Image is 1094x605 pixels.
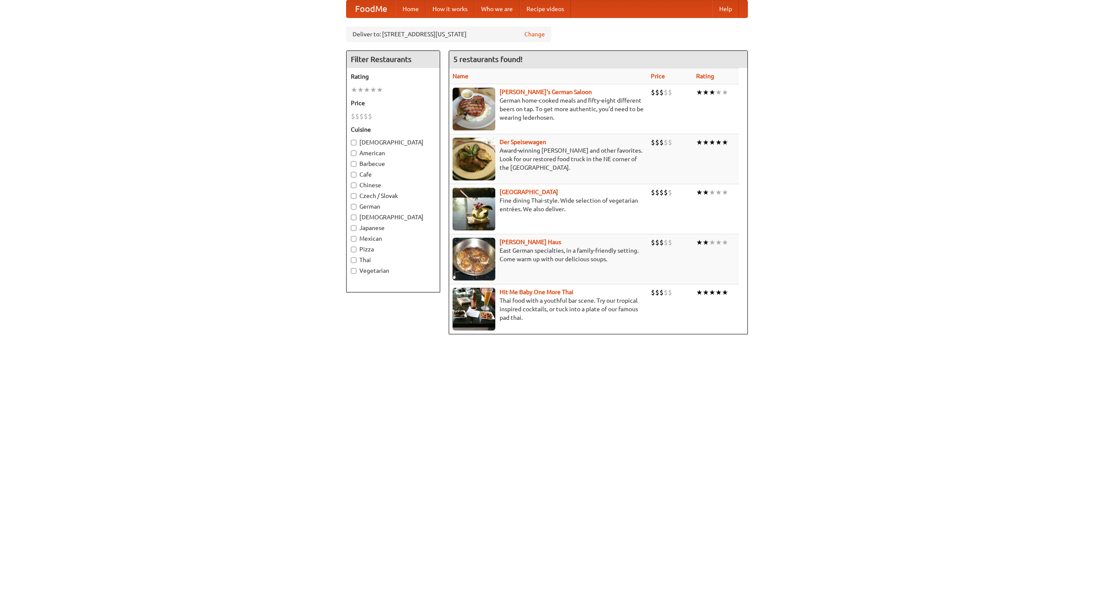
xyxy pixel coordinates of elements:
[351,112,355,121] li: $
[664,288,668,297] li: $
[709,88,715,97] li: ★
[351,140,356,145] input: [DEMOGRAPHIC_DATA]
[500,289,573,295] a: Hit Me Baby One More Thai
[357,85,364,94] li: ★
[500,89,592,95] a: [PERSON_NAME]'s German Saloon
[346,27,551,42] div: Deliver to: [STREET_ADDRESS][US_STATE]
[668,138,672,147] li: $
[500,239,561,245] a: [PERSON_NAME] Haus
[655,238,659,247] li: $
[351,183,356,188] input: Chinese
[347,51,440,68] h4: Filter Restaurants
[659,138,664,147] li: $
[453,296,644,322] p: Thai food with a youthful bar scene. Try our tropical inspired cocktails, or tuck into a plate of...
[703,88,709,97] li: ★
[715,138,722,147] li: ★
[659,188,664,197] li: $
[696,288,703,297] li: ★
[351,159,435,168] label: Barbecue
[453,246,644,263] p: East German specialties, in a family-friendly setting. Come warm up with our delicious soups.
[351,125,435,134] h5: Cuisine
[712,0,739,18] a: Help
[351,170,435,179] label: Cafe
[351,151,356,156] input: American
[453,146,644,172] p: Award-winning [PERSON_NAME] and other favorites. Look for our restored food truck in the NE corne...
[696,88,703,97] li: ★
[696,138,703,147] li: ★
[655,188,659,197] li: $
[651,238,655,247] li: $
[351,224,435,232] label: Japanese
[709,138,715,147] li: ★
[722,88,728,97] li: ★
[668,238,672,247] li: $
[668,88,672,97] li: $
[500,189,558,195] a: [GEOGRAPHIC_DATA]
[709,188,715,197] li: ★
[715,238,722,247] li: ★
[651,188,655,197] li: $
[453,96,644,122] p: German home-cooked meals and fifty-eight different beers on tap. To get more authentic, you'd nee...
[703,288,709,297] li: ★
[722,288,728,297] li: ★
[524,30,545,38] a: Change
[396,0,426,18] a: Home
[655,138,659,147] li: $
[351,245,435,254] label: Pizza
[722,138,728,147] li: ★
[351,85,357,94] li: ★
[520,0,571,18] a: Recipe videos
[474,0,520,18] a: Who we are
[709,238,715,247] li: ★
[696,73,714,80] a: Rating
[351,172,356,177] input: Cafe
[351,149,435,157] label: American
[351,181,435,189] label: Chinese
[351,138,435,147] label: [DEMOGRAPHIC_DATA]
[351,192,435,200] label: Czech / Slovak
[453,73,468,80] a: Name
[351,99,435,107] h5: Price
[351,257,356,263] input: Thai
[364,85,370,94] li: ★
[453,238,495,280] img: kohlhaus.jpg
[351,72,435,81] h5: Rating
[659,238,664,247] li: $
[659,288,664,297] li: $
[664,188,668,197] li: $
[453,288,495,331] img: babythai.jpg
[664,88,668,97] li: $
[651,138,655,147] li: $
[453,55,523,63] ng-pluralize: 5 restaurants found!
[364,112,368,121] li: $
[351,236,356,242] input: Mexican
[500,139,546,145] a: Der Speisewagen
[664,138,668,147] li: $
[351,215,356,220] input: [DEMOGRAPHIC_DATA]
[696,188,703,197] li: ★
[351,234,435,243] label: Mexican
[359,112,364,121] li: $
[696,238,703,247] li: ★
[351,268,356,274] input: Vegetarian
[722,238,728,247] li: ★
[376,85,383,94] li: ★
[351,204,356,210] input: German
[453,188,495,230] img: satay.jpg
[351,202,435,211] label: German
[668,288,672,297] li: $
[351,161,356,167] input: Barbecue
[703,138,709,147] li: ★
[655,288,659,297] li: $
[426,0,474,18] a: How it works
[722,188,728,197] li: ★
[651,288,655,297] li: $
[668,188,672,197] li: $
[651,73,665,80] a: Price
[370,85,376,94] li: ★
[368,112,372,121] li: $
